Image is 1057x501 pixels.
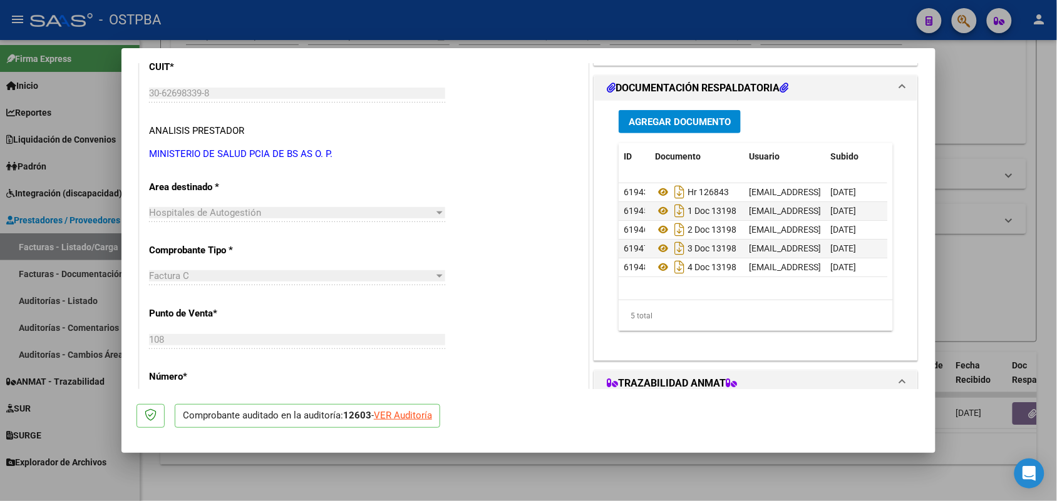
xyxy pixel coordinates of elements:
span: 4 Doc 13198 [655,262,736,272]
datatable-header-cell: Subido [825,143,888,170]
i: Descargar documento [671,201,688,221]
span: Subido [830,151,858,161]
span: Usuario [749,151,780,161]
span: Factura C [149,270,189,281]
i: Descargar documento [671,257,688,277]
span: 1 Doc 13198 [655,206,736,216]
h1: DOCUMENTACIÓN RESPALDATORIA [607,81,788,96]
datatable-header-cell: Documento [650,143,744,170]
mat-expansion-panel-header: TRAZABILIDAD ANMAT [594,371,917,396]
h1: TRAZABILIDAD ANMAT [607,376,737,391]
span: Hospitales de Autogestión [149,207,261,218]
span: [EMAIL_ADDRESS][DOMAIN_NAME] - [PERSON_NAME] [749,243,961,253]
mat-expansion-panel-header: DOCUMENTACIÓN RESPALDATORIA [594,76,917,101]
span: Documento [655,151,701,161]
span: [EMAIL_ADDRESS][DOMAIN_NAME] - [PERSON_NAME] [749,206,961,216]
p: CUIT [149,60,278,74]
span: [DATE] [830,262,856,272]
span: 61945 [624,206,649,216]
div: Open Intercom Messenger [1014,458,1044,488]
span: 61947 [624,243,649,253]
strong: 12603 [343,410,371,421]
datatable-header-cell: Usuario [744,143,825,170]
span: [EMAIL_ADDRESS][DOMAIN_NAME] - [PERSON_NAME] [749,187,961,197]
div: ANALISIS PRESTADOR [149,124,244,138]
span: [DATE] [830,243,856,253]
div: DOCUMENTACIÓN RESPALDATORIA [594,101,917,360]
p: Número [149,370,278,384]
span: [DATE] [830,225,856,235]
span: 61946 [624,225,649,235]
span: [EMAIL_ADDRESS][DOMAIN_NAME] - [PERSON_NAME] [749,225,961,235]
span: Hr 126843 [655,187,729,197]
p: Comprobante Tipo * [149,243,278,258]
i: Descargar documento [671,238,688,258]
p: MINISTERIO DE SALUD PCIA DE BS AS O. P. [149,147,579,161]
datatable-header-cell: ID [619,143,650,170]
span: 61948 [624,262,649,272]
p: Punto de Venta [149,306,278,321]
div: 5 total [619,300,893,331]
span: 2 Doc 13198 [655,225,736,235]
button: Agregar Documento [619,110,741,133]
span: Agregar Documento [629,116,731,128]
div: VER Auditoría [374,408,432,423]
p: Area destinado * [149,180,278,195]
p: Comprobante auditado en la auditoría: - [175,404,440,428]
span: [DATE] [830,187,856,197]
i: Descargar documento [671,220,688,240]
span: 61943 [624,187,649,197]
span: 3 Doc 13198 [655,243,736,253]
i: Descargar documento [671,182,688,202]
span: [EMAIL_ADDRESS][DOMAIN_NAME] - [PERSON_NAME] [749,262,961,272]
span: [DATE] [830,206,856,216]
span: ID [624,151,632,161]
